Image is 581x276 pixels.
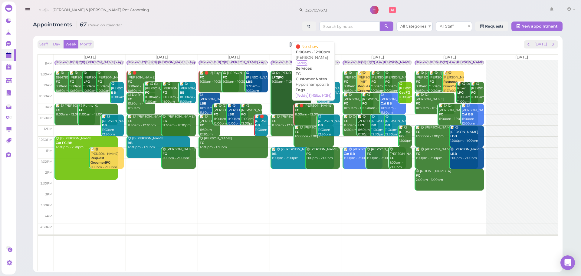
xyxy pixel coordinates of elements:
span: [DATE] [156,55,168,59]
b: Request Groomer|LFG [358,84,379,93]
b: LBB [200,101,206,105]
span: [PERSON_NAME] & [PERSON_NAME] Pet Grooming [52,2,149,18]
div: 📝 😋 [PERSON_NAME] 10:00am - 11:00am [471,82,484,108]
div: 📝 😋 [PERSON_NAME] 10:00am - 11:00am [162,82,190,104]
b: FG [128,97,132,101]
div: 😋 [PERSON_NAME] 9:30am - 10:30am [385,71,406,93]
b: FG [471,91,476,95]
a: Requests [475,22,508,31]
b: FG [70,80,74,84]
div: 😋 [PERSON_NAME] 1:00pm - 2:00pm [389,147,412,169]
div: 😋 [PERSON_NAME] 12:30pm - 1:30pm [199,136,268,150]
b: FG [371,80,376,84]
b: FG [295,130,299,134]
span: 1pm [46,149,52,153]
b: FG [241,112,246,116]
span: [DATE] [515,55,528,59]
div: 📝 😋 [PERSON_NAME] 10:00am - 11:00am [179,82,196,104]
div: 📝 😋 [PERSON_NAME] 11:00am - 12:00pm [461,104,484,126]
b: Tags [296,88,305,92]
b: LBB [450,134,457,138]
div: 📝 😋 6264785924 9:30am - 10:30am [55,71,76,93]
div: 😋 [PHONE_NUMBER] 2:00pm - 3:00pm [415,169,484,182]
div: 📝 😋 Coco 11:30am - 12:30pm [343,115,364,132]
b: LFG [84,80,90,84]
b: Cat BB [381,101,392,105]
div: Blocked: 11(11) 7(8) [PERSON_NAME] • Appointment [199,60,282,65]
div: 😋 [PERSON_NAME] 10:00am - 11:00am [111,82,124,108]
div: 📝 😋 Daisy Prom 10:00am - 11:00am [457,82,478,104]
div: 📝 😋 [PERSON_NAME] 12:00pm - 1:00pm [415,125,478,139]
span: 11:30am [40,116,52,120]
div: 📝 🛑 [PERSON_NAME] 11:30am - 12:30pm [255,115,268,141]
b: LBB [450,152,457,156]
button: [DATE] [533,40,549,48]
h2: [DATE] – [DATE] [289,41,329,48]
div: 📝 😋 [PERSON_NAME] 1:00pm - 2:00pm [415,147,478,161]
b: FG [367,152,371,156]
b: Customer Notes [296,77,327,81]
div: 📝 😋 [PERSON_NAME] 11:30am - 12:30pm [199,115,220,137]
div: 😋 [PERSON_NAME] 11:30am - 12:30pm [385,115,406,137]
div: 📝 🛑 (2) Tuyet Tran 9:30am - 10:30am [199,71,239,84]
div: 😋 [PERSON_NAME] 11:30am - 12:30pm [318,115,340,137]
button: next [549,40,558,48]
span: 2pm [45,171,52,175]
div: 📝 😋 [PERSON_NAME] 9:30am - 10:30am [343,71,364,93]
b: LFG [457,91,464,95]
div: 📝 😋 (2) [PERSON_NAME] 11:00am - 12:00pm [438,104,478,121]
div: 📝 😋 [PERSON_NAME] 10:30am - 11:30am [362,93,392,111]
span: 9:30am [41,72,52,76]
div: FG [296,71,331,77]
b: BB [128,141,133,145]
b: FG [439,112,443,116]
div: 📝 😋 [PERSON_NAME] 11:00am - 12:00pm [227,104,248,126]
div: 😋 [PERSON_NAME] 11:30am - 12:30pm [371,115,392,137]
b: FG [56,108,60,112]
div: 📝 😋 (3) [PERSON_NAME] 10:00am - 11:00am [145,82,172,104]
span: 12pm [44,127,52,131]
div: 📝 😋 [PERSON_NAME] 11:00am - 12:00pm [241,104,262,126]
div: 😋 [PERSON_NAME] 10:00am - 11:00am [399,82,412,108]
b: FG [272,119,276,123]
b: FG [416,80,420,84]
div: 😋 [PERSON_NAME] 9:30am - 10:30am [222,71,262,84]
b: FG [429,80,434,84]
b: Services [296,66,312,71]
span: Teddy [296,60,308,66]
b: FG [295,108,299,112]
div: 😋 (2) [PERSON_NAME] 9:30am - 11:30am [271,71,311,84]
div: 📝 😋 (2) [PERSON_NAME] 10:30am - 11:30am [415,93,455,111]
span: [DATE] [84,55,96,59]
span: 9am [45,62,52,65]
b: FG [97,80,102,84]
div: 📝 🛑 [PERSON_NAME] 11:00am - 12:00pm [294,104,334,117]
b: FG [306,152,311,156]
span: 3:30pm [41,203,52,207]
i: 67 [77,21,122,28]
div: 📝 😋 [PERSON_NAME] 9:30am - 10:30am [371,71,392,93]
div: Blocked: 10(11) 7(8) [PERSON_NAME] • Appointment [55,60,139,65]
b: BB [272,152,277,156]
b: LBB [228,112,234,116]
div: 📝 😋 [PERSON_NAME] 1:00pm - 2:00pm [343,147,383,161]
b: FG [128,119,132,123]
b: FG [200,141,204,145]
span: [DATE] [443,55,456,59]
div: 📝 😋 (2) [PERSON_NAME] 11:00am - 12:00pm [213,104,234,126]
input: Search customer [303,5,362,15]
b: FG [56,80,60,84]
span: 1:30pm [41,160,52,164]
b: Request Groomer|FG [90,156,110,165]
span: 11am [44,105,52,109]
button: Week [64,40,78,48]
div: Open Intercom Messenger [560,255,575,270]
div: 😋 Delfin Tio 10:30am - 11:30am [127,93,155,111]
div: Blocked: 12(11) 9(8) [PERSON_NAME] • Appointment [127,60,211,65]
b: LFG|FG [272,75,284,79]
b: FG [214,112,218,116]
div: Blocked: 16(16) 11(12) Asa [PERSON_NAME] [PERSON_NAME] • Appointment [343,60,465,65]
div: 📝 😋 [PERSON_NAME] 12:00pm - 1:00pm [294,125,334,139]
div: 😋 (2) [PERSON_NAME] 12:30pm - 2:30pm [55,136,118,150]
div: 📝 😋 [PERSON_NAME] 11:30am - 12:30pm [127,115,190,128]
